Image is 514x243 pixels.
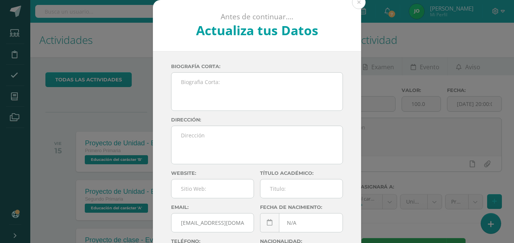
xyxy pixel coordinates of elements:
label: Email: [171,204,254,210]
p: Antes de continuar.... [173,12,341,22]
input: Correo Electronico: [171,213,254,232]
label: Título académico: [260,170,343,176]
input: Titulo: [260,179,343,198]
label: Biografía corta: [171,64,343,69]
label: Dirección: [171,117,343,123]
input: Sitio Web: [171,179,254,198]
label: Fecha de nacimiento: [260,204,343,210]
h2: Actualiza tus Datos [173,22,341,39]
label: Website: [171,170,254,176]
input: Fecha de Nacimiento: [260,213,343,232]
